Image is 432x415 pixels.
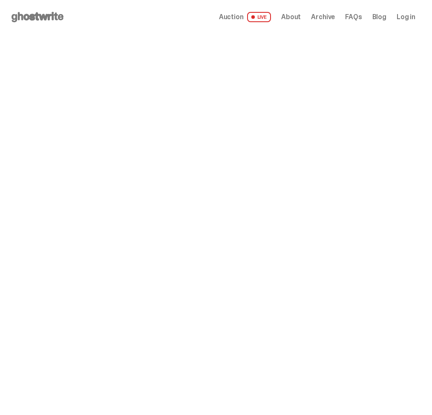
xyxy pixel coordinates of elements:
[372,14,386,20] a: Blog
[311,14,335,20] a: Archive
[247,12,271,22] span: LIVE
[397,14,415,20] a: Log in
[219,12,271,22] a: Auction LIVE
[345,14,362,20] a: FAQs
[219,14,244,20] span: Auction
[281,14,301,20] a: About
